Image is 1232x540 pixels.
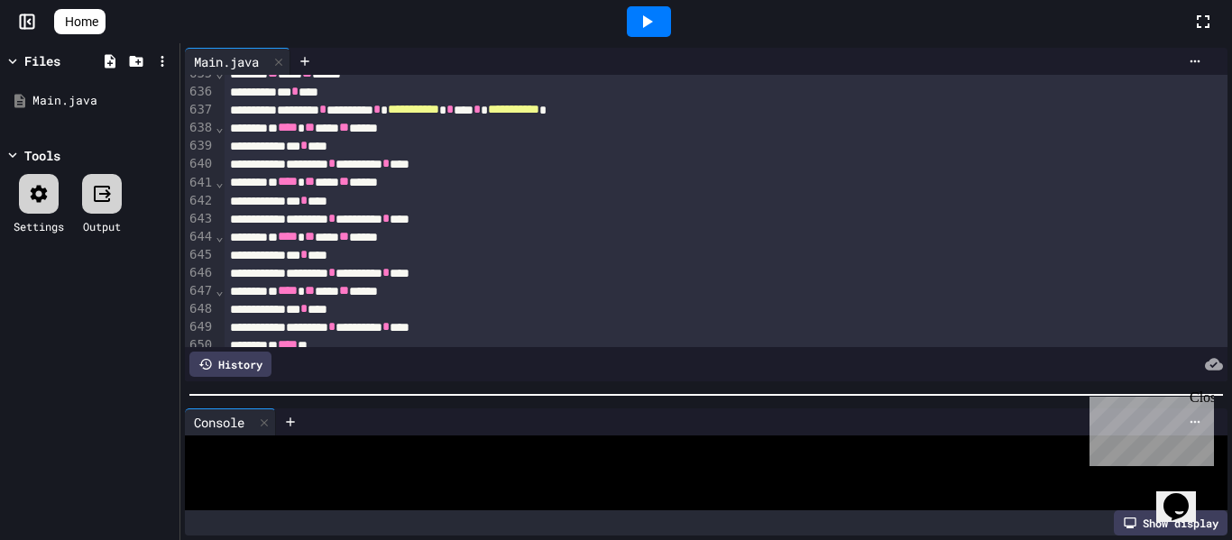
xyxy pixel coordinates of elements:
[83,218,121,234] div: Output
[24,51,60,70] div: Files
[32,92,173,110] div: Main.java
[54,9,106,34] a: Home
[1082,389,1214,466] iframe: chat widget
[7,7,124,114] div: Chat with us now!Close
[24,146,60,165] div: Tools
[1156,468,1214,522] iframe: chat widget
[65,13,98,31] span: Home
[14,218,64,234] div: Settings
